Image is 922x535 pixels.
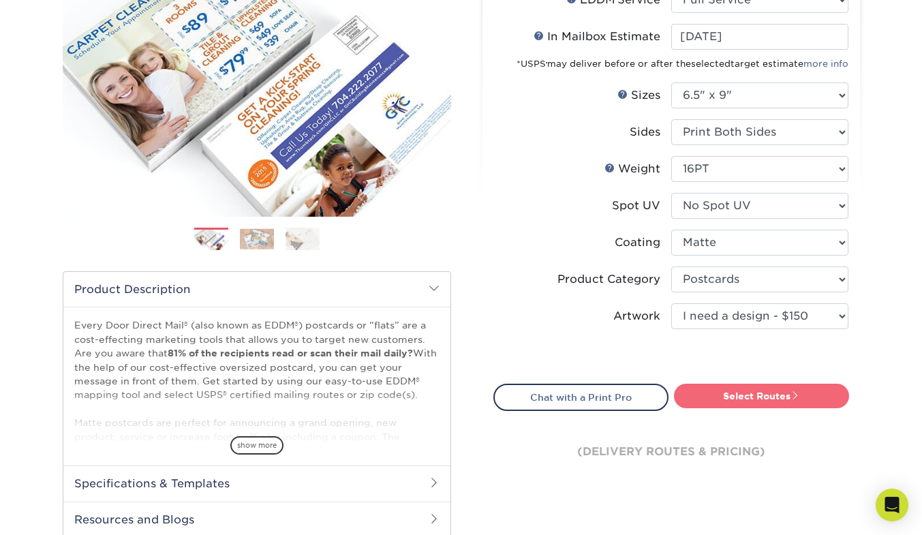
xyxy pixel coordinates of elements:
[63,465,450,501] h2: Specifications & Templates
[803,59,848,69] a: more info
[615,234,660,251] div: Coating
[286,227,320,251] img: EDDM 03
[230,436,283,455] span: show more
[630,124,660,140] div: Sides
[493,384,669,411] a: Chat with a Print Pro
[493,411,849,493] div: (delivery routes & pricing)
[168,348,413,358] strong: 81% of the recipients read or scan their mail daily?
[557,271,660,288] div: Product Category
[517,59,848,69] small: *USPS may deliver before or after the target estimate
[876,489,908,521] div: Open Intercom Messenger
[63,272,450,307] h2: Product Description
[604,161,660,177] div: Weight
[240,228,274,249] img: EDDM 02
[534,29,660,45] div: In Mailbox Estimate
[194,229,228,251] img: EDDM 01
[613,308,660,324] div: Artwork
[691,59,731,69] span: selected
[546,61,547,65] sup: ®
[617,87,660,104] div: Sizes
[612,198,660,214] div: Spot UV
[674,384,849,408] a: Select Routes
[671,24,848,50] input: Select Date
